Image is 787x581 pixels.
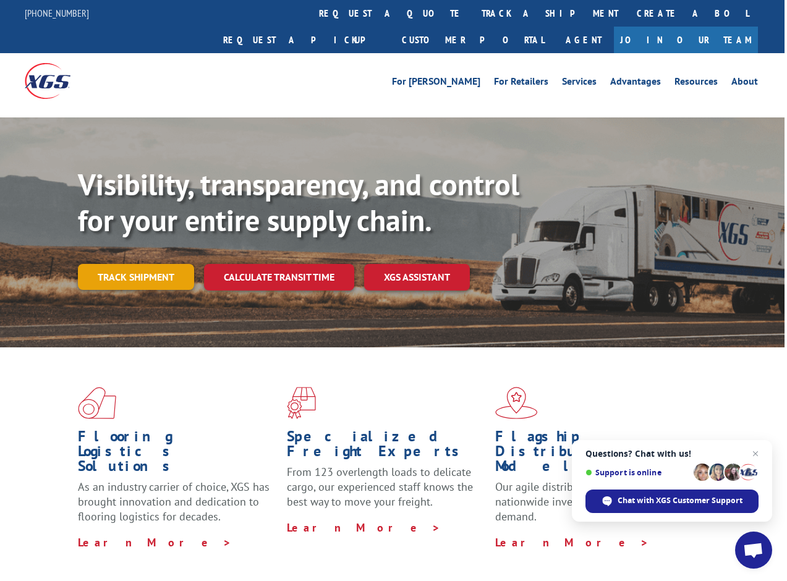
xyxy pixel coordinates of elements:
[585,490,759,513] div: Chat with XGS Customer Support
[495,535,649,549] a: Learn More >
[585,449,759,459] span: Questions? Chat with us!
[748,446,763,461] span: Close chat
[78,165,519,239] b: Visibility, transparency, and control for your entire supply chain.
[562,77,597,90] a: Services
[78,480,270,524] span: As an industry carrier of choice, XGS has brought innovation and dedication to flooring logistics...
[287,465,487,520] p: From 123 overlength loads to delicate cargo, our experienced staff knows the best way to move you...
[287,387,316,419] img: xgs-icon-focused-on-flooring-red
[78,535,232,549] a: Learn More >
[614,27,758,53] a: Join Our Team
[287,520,441,535] a: Learn More >
[25,7,89,19] a: [PHONE_NUMBER]
[78,429,278,480] h1: Flooring Logistics Solutions
[78,264,194,290] a: Track shipment
[214,27,393,53] a: Request a pickup
[392,77,480,90] a: For [PERSON_NAME]
[495,480,689,524] span: Our agile distribution network gives you nationwide inventory management on demand.
[731,77,758,90] a: About
[674,77,718,90] a: Resources
[495,387,538,419] img: xgs-icon-flagship-distribution-model-red
[585,468,689,477] span: Support is online
[393,27,553,53] a: Customer Portal
[618,495,742,506] span: Chat with XGS Customer Support
[287,429,487,465] h1: Specialized Freight Experts
[495,429,695,480] h1: Flagship Distribution Model
[364,264,470,290] a: XGS ASSISTANT
[204,264,354,290] a: Calculate transit time
[735,532,772,569] div: Open chat
[78,387,116,419] img: xgs-icon-total-supply-chain-intelligence-red
[610,77,661,90] a: Advantages
[494,77,548,90] a: For Retailers
[553,27,614,53] a: Agent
